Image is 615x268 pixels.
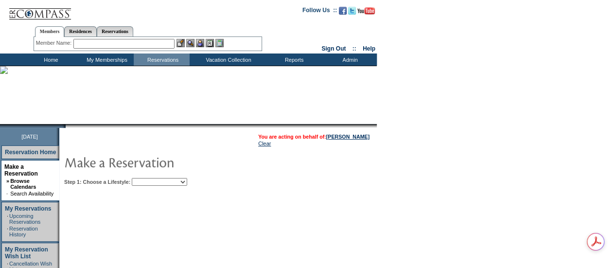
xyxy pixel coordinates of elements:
a: Make a Reservation [4,163,38,177]
a: Browse Calendars [10,178,36,190]
a: Search Availability [10,191,53,197]
img: Reservations [206,39,214,47]
td: Home [22,54,78,66]
img: b_calculator.gif [215,39,224,47]
img: Impersonate [196,39,204,47]
a: Upcoming Reservations [9,213,40,225]
a: [PERSON_NAME] [326,134,369,140]
img: View [186,39,194,47]
a: Members [35,26,65,37]
a: Subscribe to our YouTube Channel [357,10,375,16]
td: Reports [265,54,321,66]
a: Residences [64,26,97,36]
a: My Reservations [5,205,51,212]
span: [DATE] [21,134,38,140]
div: Member Name: [36,39,73,47]
td: · [7,226,8,237]
img: Subscribe to our YouTube Channel [357,7,375,15]
a: Reservation History [9,226,38,237]
a: Help [363,45,375,52]
td: Admin [321,54,377,66]
img: b_edit.gif [176,39,185,47]
a: Reservations [97,26,133,36]
b: Step 1: Choose a Lifestyle: [64,179,130,185]
img: blank.gif [66,124,67,128]
td: · [6,191,9,197]
b: » [6,178,9,184]
td: Follow Us :: [302,6,337,18]
img: pgTtlMakeReservation.gif [64,152,259,172]
img: Become our fan on Facebook [339,7,347,15]
img: Follow us on Twitter [348,7,356,15]
a: Reservation Home [5,149,56,156]
td: Vacation Collection [190,54,265,66]
span: You are acting on behalf of: [258,134,369,140]
a: Follow us on Twitter [348,10,356,16]
a: My Reservation Wish List [5,246,48,260]
span: :: [352,45,356,52]
img: promoShadowLeftCorner.gif [62,124,66,128]
a: Become our fan on Facebook [339,10,347,16]
td: My Memberships [78,54,134,66]
td: Reservations [134,54,190,66]
td: · [7,213,8,225]
a: Clear [258,141,271,146]
a: Sign Out [321,45,346,52]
